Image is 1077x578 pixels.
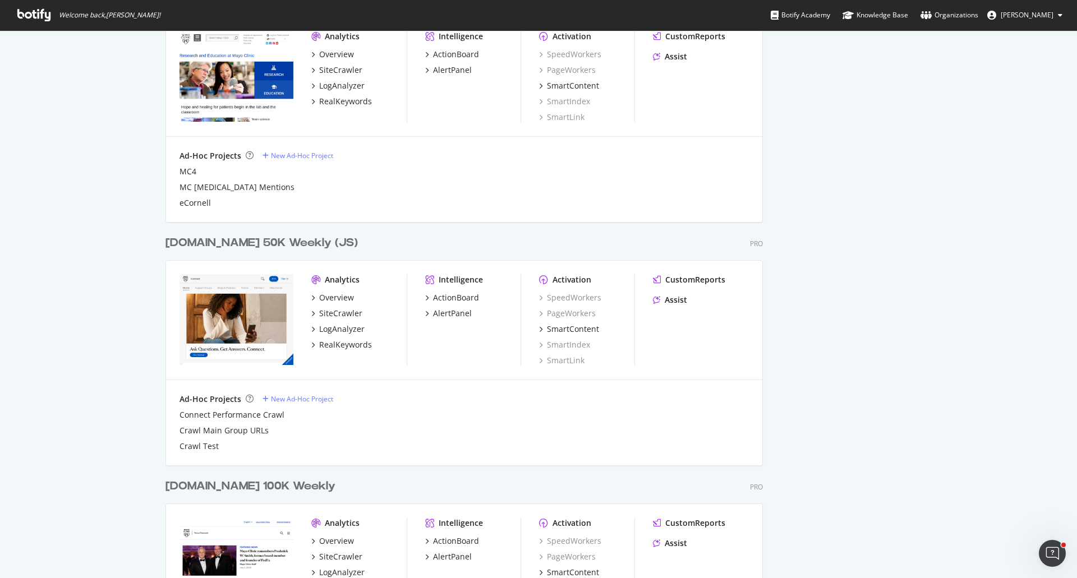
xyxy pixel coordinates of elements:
div: Ad-Hoc Projects [179,150,241,161]
div: LogAnalyzer [319,323,365,335]
a: LogAnalyzer [311,567,365,578]
a: Assist [653,294,687,306]
div: Overview [319,49,354,60]
div: SmartContent [547,80,599,91]
div: SiteCrawler [319,64,362,76]
div: [DOMAIN_NAME] 100K Weekly [165,478,335,494]
a: Overview [311,292,354,303]
a: SiteCrawler [311,64,362,76]
div: Assist [665,294,687,306]
div: Overview [319,292,354,303]
a: New Ad-Hoc Project [263,394,333,404]
a: CustomReports [653,274,725,285]
a: RealKeywords [311,339,372,350]
a: Assist [653,51,687,62]
a: [DOMAIN_NAME] 50K Weekly (JS) [165,235,362,251]
div: SmartContent [547,323,599,335]
div: Intelligence [439,517,483,529]
div: Analytics [325,31,360,42]
a: ActionBoard [425,535,479,547]
div: SiteCrawler [319,308,362,319]
a: Overview [311,49,354,60]
div: CustomReports [665,517,725,529]
a: SiteCrawler [311,308,362,319]
a: PageWorkers [539,64,596,76]
div: Intelligence [439,31,483,42]
div: Analytics [325,274,360,285]
a: Overview [311,535,354,547]
a: MC4 [179,166,196,177]
div: Knowledge Base [843,10,908,21]
a: PageWorkers [539,308,596,319]
a: SpeedWorkers [539,292,601,303]
div: Overview [319,535,354,547]
div: AlertPanel [433,551,472,562]
div: Activation [553,517,591,529]
a: ActionBoard [425,292,479,303]
div: Activation [553,31,591,42]
div: RealKeywords [319,96,372,107]
img: connect.mayoclinic.org [179,274,293,365]
div: SmartLink [539,112,584,123]
a: Assist [653,538,687,549]
span: Welcome back, [PERSON_NAME] ! [59,11,160,20]
div: Ad-Hoc Projects [179,394,241,405]
div: Pro [750,482,763,492]
a: eCornell [179,197,211,209]
div: Crawl Test [179,441,219,452]
a: SmartIndex [539,339,590,350]
div: ActionBoard [433,535,479,547]
a: CustomReports [653,517,725,529]
a: CustomReports [653,31,725,42]
a: SpeedWorkers [539,535,601,547]
div: [DOMAIN_NAME] 50K Weekly (JS) [165,235,358,251]
a: [DOMAIN_NAME] 100K Weekly [165,478,340,494]
a: SmartLink [539,355,584,366]
div: RealKeywords [319,339,372,350]
a: LogAnalyzer [311,80,365,91]
div: Assist [665,51,687,62]
div: New Ad-Hoc Project [271,151,333,160]
div: ActionBoard [433,292,479,303]
div: CustomReports [665,274,725,285]
div: MC [MEDICAL_DATA] Mentions [179,182,294,193]
a: ActionBoard [425,49,479,60]
div: Organizations [920,10,978,21]
div: Activation [553,274,591,285]
a: Crawl Main Group URLs [179,425,269,436]
div: CustomReports [665,31,725,42]
div: Botify Academy [771,10,830,21]
div: AlertPanel [433,308,472,319]
a: LogAnalyzer [311,323,365,335]
a: New Ad-Hoc Project [263,151,333,160]
a: Connect Performance Crawl [179,409,284,420]
a: SmartContent [539,567,599,578]
div: LogAnalyzer [319,567,365,578]
iframe: Intercom live chat [1039,540,1066,567]
div: AlertPanel [433,64,472,76]
div: Intelligence [439,274,483,285]
div: New Ad-Hoc Project [271,394,333,404]
a: AlertPanel [425,308,472,319]
a: AlertPanel [425,551,472,562]
a: SmartContent [539,80,599,91]
a: SmartIndex [539,96,590,107]
div: SpeedWorkers [539,49,601,60]
a: PageWorkers [539,551,596,562]
div: ActionBoard [433,49,479,60]
span: Joanne Brickles [1001,10,1053,20]
a: SmartContent [539,323,599,335]
div: SiteCrawler [319,551,362,562]
a: RealKeywords [311,96,372,107]
a: SiteCrawler [311,551,362,562]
